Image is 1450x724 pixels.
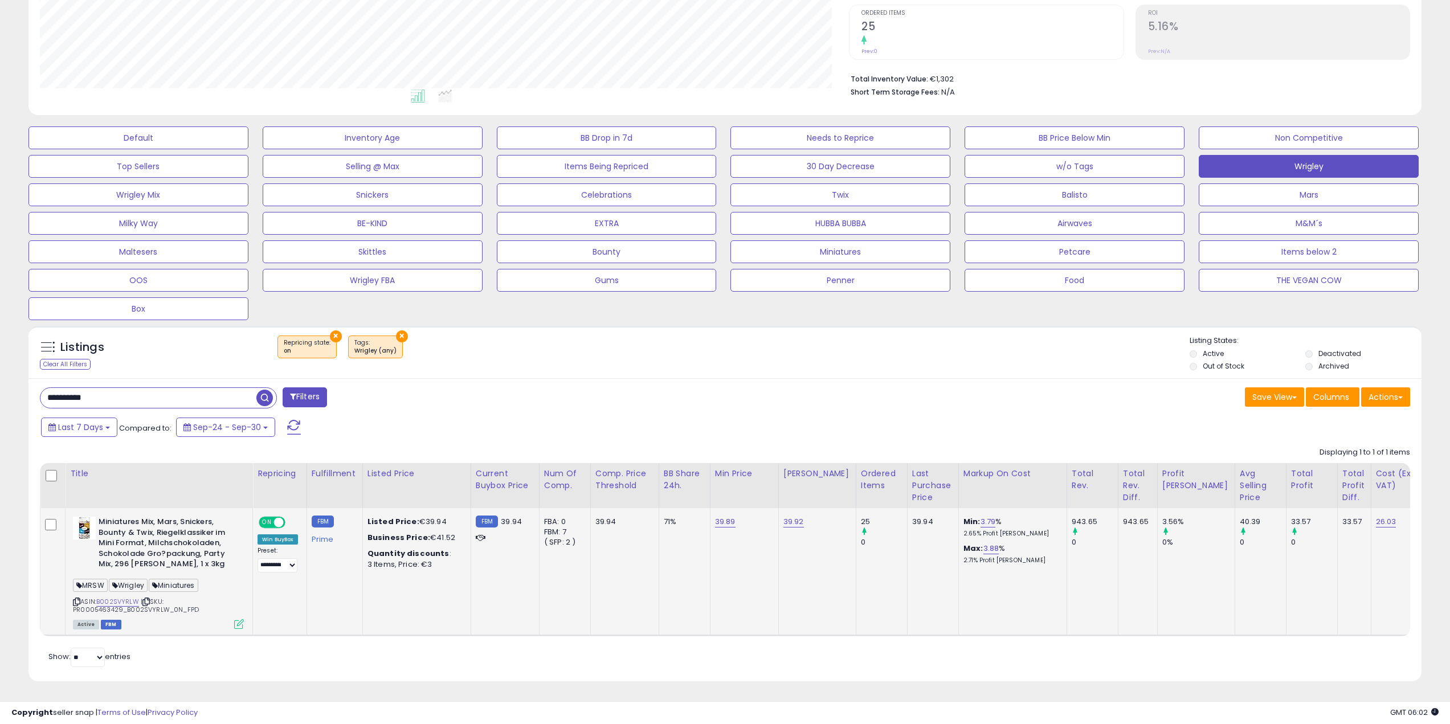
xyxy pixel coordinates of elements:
a: 3.88 [983,543,999,554]
button: Skittles [263,240,483,263]
div: 0 [1072,537,1118,547]
button: BB Drop in 7d [497,126,717,149]
button: Penner [730,269,950,292]
label: Deactivated [1318,349,1361,358]
span: FBM [101,620,121,629]
div: Ordered Items [861,468,902,492]
a: Terms of Use [97,707,146,718]
button: Items Being Repriced [497,155,717,178]
b: Max: [963,543,983,554]
button: Items below 2 [1199,240,1419,263]
button: BE-KIND [263,212,483,235]
div: Total Rev. Diff. [1123,468,1153,504]
span: N/A [941,87,955,97]
div: Clear All Filters [40,359,91,370]
span: Ordered Items [861,10,1123,17]
button: Miniatures [730,240,950,263]
div: ASIN: [73,517,244,628]
button: Milky Way [28,212,248,235]
button: Petcare [965,240,1184,263]
div: 40.39 [1240,517,1286,527]
button: Inventory Age [263,126,483,149]
button: Food [965,269,1184,292]
span: 39.94 [501,516,522,527]
button: 30 Day Decrease [730,155,950,178]
button: Gums [497,269,717,292]
div: ( SFP: 2 ) [544,537,582,547]
div: 71% [664,517,701,527]
div: : [367,549,462,559]
h5: Listings [60,339,104,355]
div: Comp. Price Threshold [595,468,654,492]
button: Snickers [263,183,483,206]
div: 943.65 [1072,517,1118,527]
button: Airwaves [965,212,1184,235]
button: Non Competitive [1199,126,1419,149]
div: Wrigley (any) [354,347,397,355]
div: €41.52 [367,533,462,543]
a: 39.89 [715,516,736,527]
span: Columns [1313,391,1349,403]
small: FBM [476,516,498,527]
span: Show: entries [48,651,130,662]
div: [PERSON_NAME] [783,468,851,480]
p: 2.71% Profit [PERSON_NAME] [963,557,1058,565]
span: OFF [284,518,302,527]
div: Repricing [258,468,302,480]
span: MRSW [73,579,108,592]
span: Sep-24 - Sep-30 [193,422,261,433]
div: Fulfillment [312,468,358,480]
button: Selling @ Max [263,155,483,178]
div: on [284,347,330,355]
button: Actions [1361,387,1410,407]
div: Displaying 1 to 1 of 1 items [1320,447,1410,458]
img: 413HnSpprqL._SL40_.jpg [73,517,96,539]
div: 0 [861,537,907,547]
span: Repricing state : [284,338,330,355]
button: Wrigley [1199,155,1419,178]
button: Columns [1306,387,1359,407]
div: FBM: 7 [544,527,582,537]
label: Active [1203,349,1224,358]
div: Profit [PERSON_NAME] [1162,468,1230,492]
div: 3.56% [1162,517,1235,527]
button: Wrigley Mix [28,183,248,206]
div: Total Rev. [1072,468,1113,492]
span: Compared to: [119,423,171,433]
div: 3 Items, Price: €3 [367,559,462,570]
b: Business Price: [367,532,430,543]
div: 25 [861,517,907,527]
label: Out of Stock [1203,361,1244,371]
div: Markup on Cost [963,468,1062,480]
button: Wrigley FBA [263,269,483,292]
div: 33.57 [1291,517,1337,527]
b: Miniatures Mix, Mars, Snickers, Bounty & Twix, Riegelklassiker im Mini Format, Milchschokoladen, ... [99,517,237,572]
span: Last 7 Days [58,422,103,433]
button: Default [28,126,248,149]
button: w/o Tags [965,155,1184,178]
button: Filters [283,387,327,407]
span: | SKU: PR0005463429_B002SVYRLW_0N_FPD [73,597,199,614]
button: Celebrations [497,183,717,206]
div: 0% [1162,537,1235,547]
div: % [963,543,1058,565]
div: Total Profit Diff. [1342,468,1366,504]
strong: Copyright [11,707,53,718]
a: 39.92 [783,516,804,527]
span: 2025-10-8 06:02 GMT [1390,707,1439,718]
button: × [330,330,342,342]
div: 0 [1240,537,1286,547]
div: Last Purchase Price [912,468,954,504]
span: All listings currently available for purchase on Amazon [73,620,99,629]
button: × [396,330,408,342]
div: BB Share 24h. [664,468,705,492]
div: seller snap | | [11,707,198,718]
h2: 25 [861,20,1123,35]
th: The percentage added to the cost of goods (COGS) that forms the calculator for Min & Max prices. [958,463,1067,508]
div: Current Buybox Price [476,468,534,492]
li: €1,302 [851,71,1402,85]
span: ON [260,518,274,527]
button: BB Price Below Min [965,126,1184,149]
small: FBM [312,516,334,527]
button: THE VEGAN COW [1199,269,1419,292]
